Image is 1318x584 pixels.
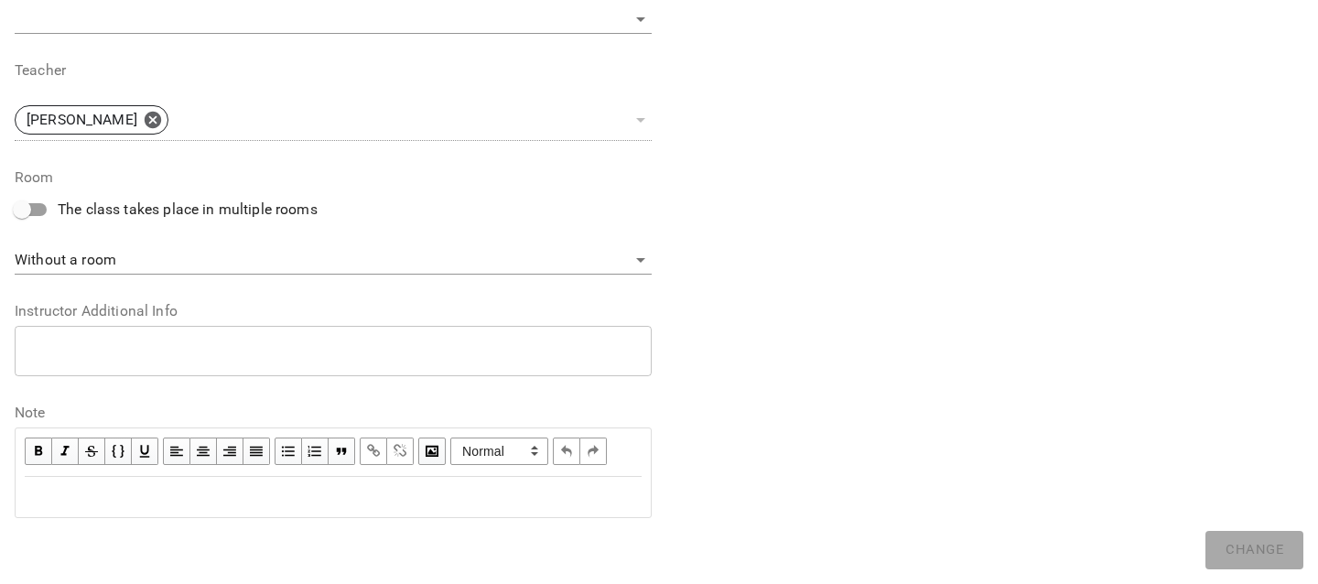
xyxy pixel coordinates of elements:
[16,478,650,516] div: Edit text
[217,438,243,465] button: Align Right
[25,438,52,465] button: Bold
[52,438,79,465] button: Italic
[450,438,548,465] span: Normal
[329,438,355,465] button: Blockquote
[58,199,318,221] span: The class takes place in multiple rooms
[15,170,652,185] label: Room
[580,438,607,465] button: Redo
[190,438,217,465] button: Align Center
[418,438,446,465] button: Image
[27,109,137,131] p: [PERSON_NAME]
[105,438,132,465] button: Monospace
[15,100,652,141] div: [PERSON_NAME]
[15,105,168,135] div: [PERSON_NAME]
[553,438,580,465] button: Undo
[15,246,652,276] div: Without a room
[387,438,414,465] button: Remove Link
[275,438,302,465] button: UL
[15,304,652,319] label: Instructor Additional Info
[79,438,105,465] button: Strikethrough
[302,438,329,465] button: OL
[132,438,158,465] button: Underline
[243,438,270,465] button: Align Justify
[360,438,387,465] button: Link
[15,63,652,78] label: Teacher
[163,438,190,465] button: Align Left
[15,406,652,420] label: Note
